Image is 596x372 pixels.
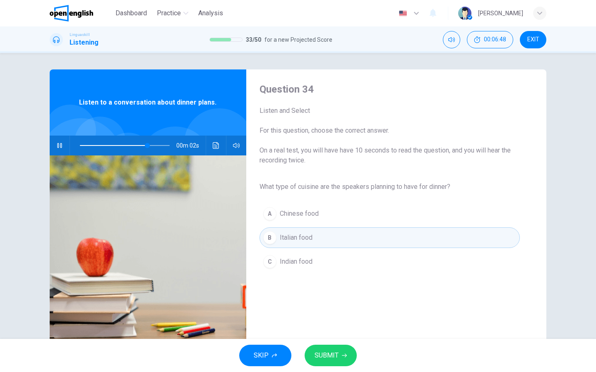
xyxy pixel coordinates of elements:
button: CIndian food [260,251,520,272]
span: for a new Projected Score [264,35,332,45]
div: B [263,231,276,244]
button: SKIP [239,345,291,366]
h4: Question 34 [260,83,520,96]
img: OpenEnglish logo [50,5,93,21]
button: Dashboard [112,6,150,21]
img: en [398,10,408,17]
span: Listen to a conversation about dinner plans. [79,98,216,107]
span: Dashboard [115,8,147,18]
div: A [263,207,276,220]
button: 00:06:48 [467,31,513,48]
span: What type of cuisine are the speakers planning to have for dinner? [260,182,520,192]
h1: Listening [70,38,99,48]
span: Italian food [280,233,312,243]
img: Listen to a conversation about dinner plans. [50,155,246,357]
a: OpenEnglish logo [50,5,112,21]
span: Chinese food [280,209,319,219]
button: Click to see the audio transcription [209,136,223,155]
span: Indian food [280,257,312,267]
span: On a real test, you will have have 10 seconds to read the question, and you will hear the recordi... [260,145,520,165]
span: 00m 02s [176,136,206,155]
button: SUBMIT [305,345,357,366]
button: AChinese food [260,203,520,224]
span: For this question, choose the correct answer. [260,126,520,136]
button: EXIT [520,31,546,48]
span: SKIP [254,350,269,361]
span: Practice [157,8,181,18]
button: Practice [154,6,192,21]
span: Linguaskill [70,32,90,38]
span: EXIT [527,36,539,43]
span: Analysis [198,8,223,18]
span: 00:06:48 [484,36,506,43]
div: Mute [443,31,460,48]
span: 33 / 50 [246,35,261,45]
span: Listen and Select [260,106,520,116]
img: Profile picture [458,7,471,20]
button: BItalian food [260,227,520,248]
div: [PERSON_NAME] [478,8,523,18]
div: C [263,255,276,268]
div: Hide [467,31,513,48]
button: Analysis [195,6,226,21]
span: SUBMIT [315,350,339,361]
